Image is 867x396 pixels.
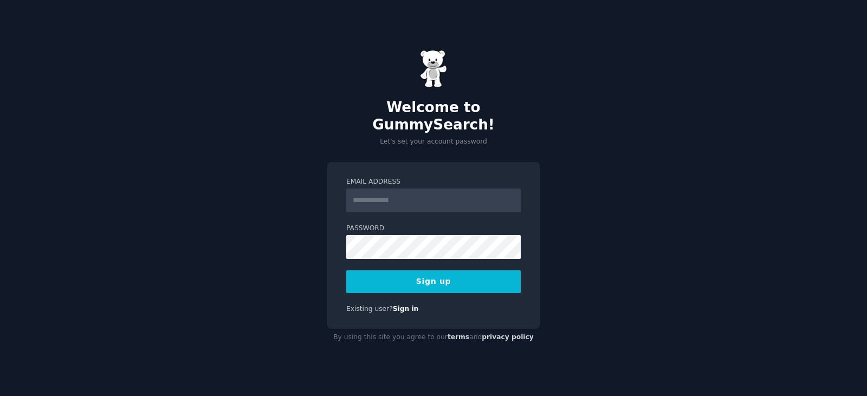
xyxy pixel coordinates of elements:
[448,333,469,341] a: terms
[393,305,419,313] a: Sign in
[346,305,393,313] span: Existing user?
[346,270,521,293] button: Sign up
[346,224,521,233] label: Password
[482,333,534,341] a: privacy policy
[327,99,540,133] h2: Welcome to GummySearch!
[327,137,540,147] p: Let's set your account password
[420,50,447,88] img: Gummy Bear
[346,177,521,187] label: Email Address
[327,329,540,346] div: By using this site you agree to our and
